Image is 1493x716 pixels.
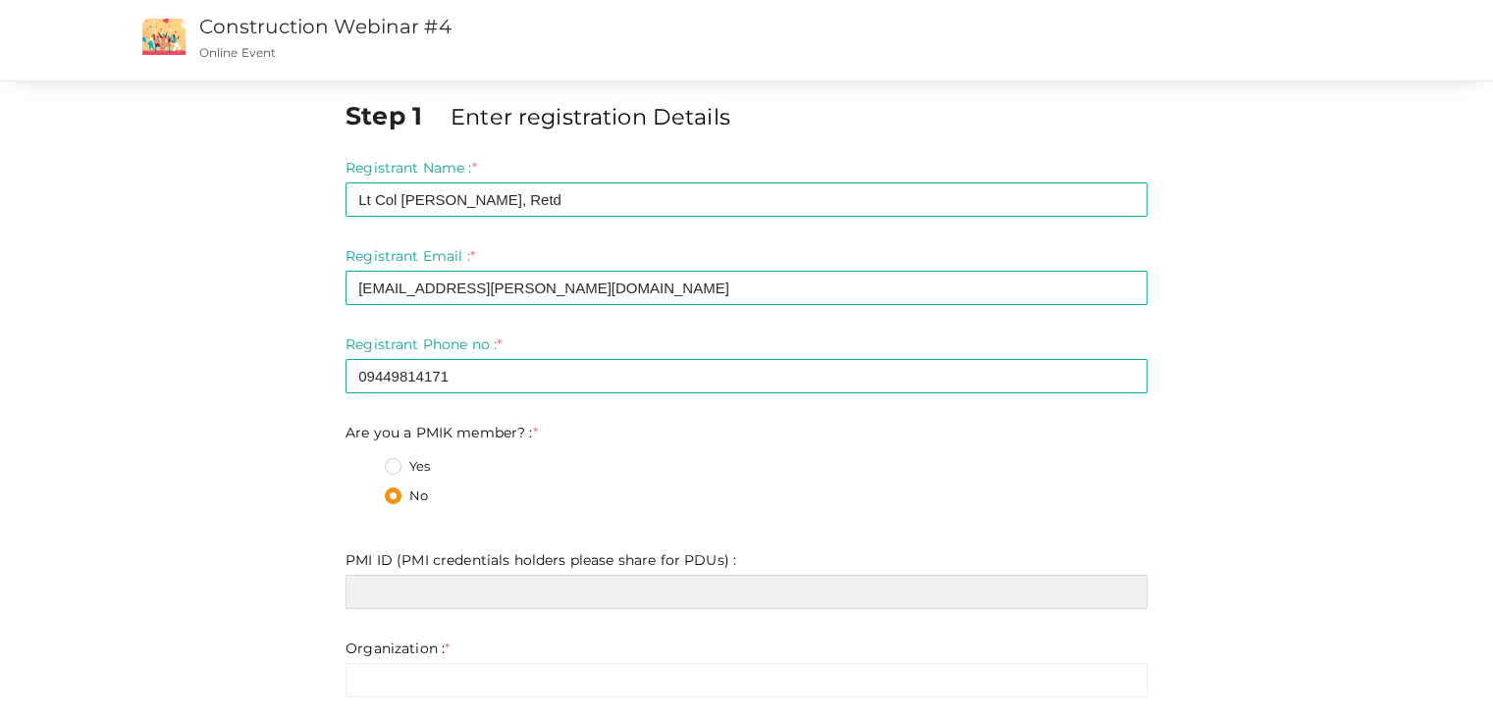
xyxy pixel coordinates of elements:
[346,639,450,658] label: Organization :
[199,15,452,38] a: Construction Webinar #4
[346,158,477,178] label: Registrant Name :
[385,457,430,477] label: Yes
[346,359,1147,393] input: Enter registrant phone no here.
[142,19,186,55] img: event2.png
[346,182,1147,217] input: Enter registrant name here.
[346,271,1147,305] input: Enter registrant email here.
[346,423,538,442] label: Are you a PMIK member? :
[451,101,730,132] label: Enter registration Details
[346,98,447,133] label: Step 1
[346,334,502,354] label: Registrant Phone no :
[346,246,475,266] label: Registrant Email :
[385,486,428,506] label: No
[346,550,736,570] label: PMI ID (PMI credentials holders please share for PDUs) :
[199,44,946,61] p: Online Event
